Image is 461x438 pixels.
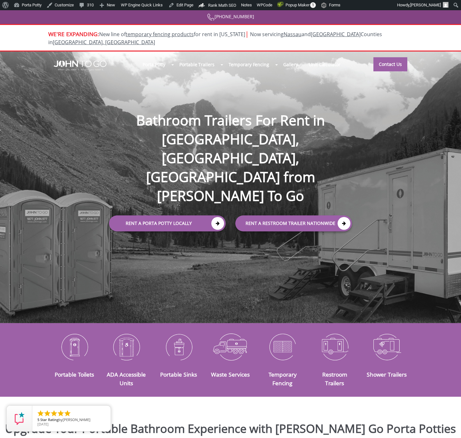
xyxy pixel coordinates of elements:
[174,58,220,71] a: Portable Trailers
[63,417,90,422] span: [PERSON_NAME]
[235,215,352,231] a: rent a RESTROOM TRAILER Nationwide
[37,422,49,426] span: [DATE]
[109,215,226,231] a: Rent a Porta Potty Locally
[269,370,297,386] a: Temporary Fencing
[157,330,200,363] img: Portable-Sinks-icon_N.png
[208,3,236,8] span: Rank Math SEO
[50,410,58,417] li: 
[303,58,346,71] a: Unit Calculator
[245,29,249,38] span: |
[107,370,146,386] a: ADA Accessible Units
[365,330,408,363] img: Shower-Trailers-icon_N.png
[126,31,194,38] a: temporary fencing products
[37,418,105,422] span: by
[55,370,94,378] a: Portable Toilets
[13,412,26,425] img: Review Rating
[322,370,347,386] a: Restroom Trailers
[310,2,316,8] span: 1
[284,31,301,38] a: Nassau
[373,57,407,71] a: Contact Us
[410,3,441,7] span: [PERSON_NAME]
[54,60,106,71] img: JOHN to go
[43,410,51,417] li: 
[48,31,382,46] span: New line of for rent in [US_STATE]
[5,422,456,435] h2: Upgrade Your Portable Bathroom Experience with [PERSON_NAME] Go Porta Potties
[137,58,171,71] a: Porta Potty
[37,410,44,417] li: 
[53,39,155,46] a: [GEOGRAPHIC_DATA], [GEOGRAPHIC_DATA]
[207,13,254,20] a: [PHONE_NUMBER]
[435,412,461,438] button: Live Chat
[103,90,358,205] h1: Bathroom Trailers For Rent in [GEOGRAPHIC_DATA], [GEOGRAPHIC_DATA], [GEOGRAPHIC_DATA] from [PERSO...
[48,31,382,46] span: Now servicing and Counties in
[37,417,39,422] span: 5
[53,330,96,363] img: Portable-Toilets-icon_N.png
[313,330,356,363] img: Restroom-Trailers-icon_N.png
[40,417,59,422] span: Star Rating
[48,30,99,38] span: WE'RE EXPANDING:
[64,410,71,417] li: 
[223,58,275,71] a: Temporary Fencing
[261,330,304,363] img: Temporary-Fencing-cion_N.png
[311,31,361,38] a: [GEOGRAPHIC_DATA]
[211,370,250,378] a: Waste Services
[278,58,303,71] a: Gallery
[209,330,252,363] img: Waste-Services-icon_N.png
[57,410,65,417] li: 
[160,370,197,378] a: Portable Sinks
[367,370,407,378] a: Shower Trailers
[105,330,148,363] img: ADA-Accessible-Units-icon_N.png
